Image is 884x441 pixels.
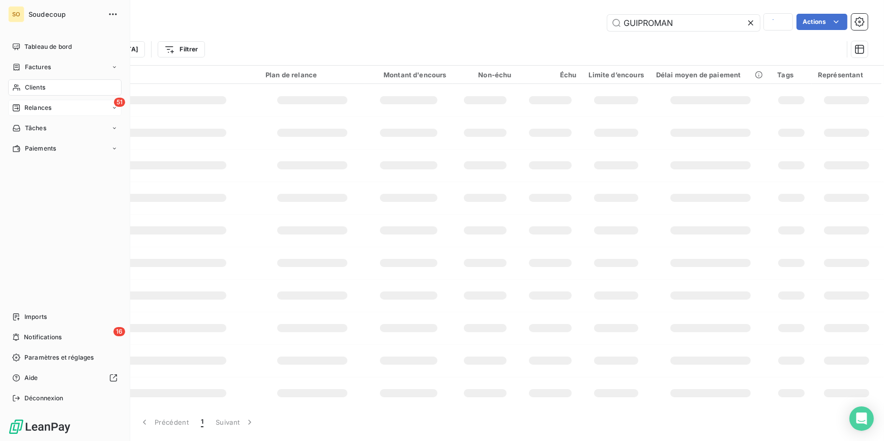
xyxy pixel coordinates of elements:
span: 1 [201,417,203,427]
span: Aide [24,373,38,383]
span: Relances [24,103,51,112]
div: Échu [524,71,577,79]
span: 16 [113,327,125,336]
input: Rechercher [607,15,760,31]
button: Suivant [210,411,261,433]
div: Open Intercom Messenger [849,406,874,431]
span: Imports [24,312,47,321]
div: SO [8,6,24,22]
span: Clients [25,83,45,92]
span: Soudecoup [28,10,102,18]
button: 1 [195,411,210,433]
span: Tâches [25,124,46,133]
div: Délai moyen de paiement [656,71,765,79]
button: Filtrer [158,41,204,57]
span: Déconnexion [24,394,64,403]
div: Non-échu [459,71,512,79]
span: Tableau de bord [24,42,72,51]
span: Notifications [24,333,62,342]
div: Plan de relance [266,71,359,79]
button: Actions [797,14,847,30]
span: Paramètres et réglages [24,353,94,362]
div: Montant d'encours [371,71,447,79]
span: Paiements [25,144,56,153]
span: Factures [25,63,51,72]
a: Aide [8,370,122,386]
button: Précédent [133,411,195,433]
div: Tags [777,71,806,79]
div: Limite d’encours [589,71,644,79]
img: Logo LeanPay [8,419,71,435]
span: 51 [114,98,125,107]
div: Représentant [818,71,875,79]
